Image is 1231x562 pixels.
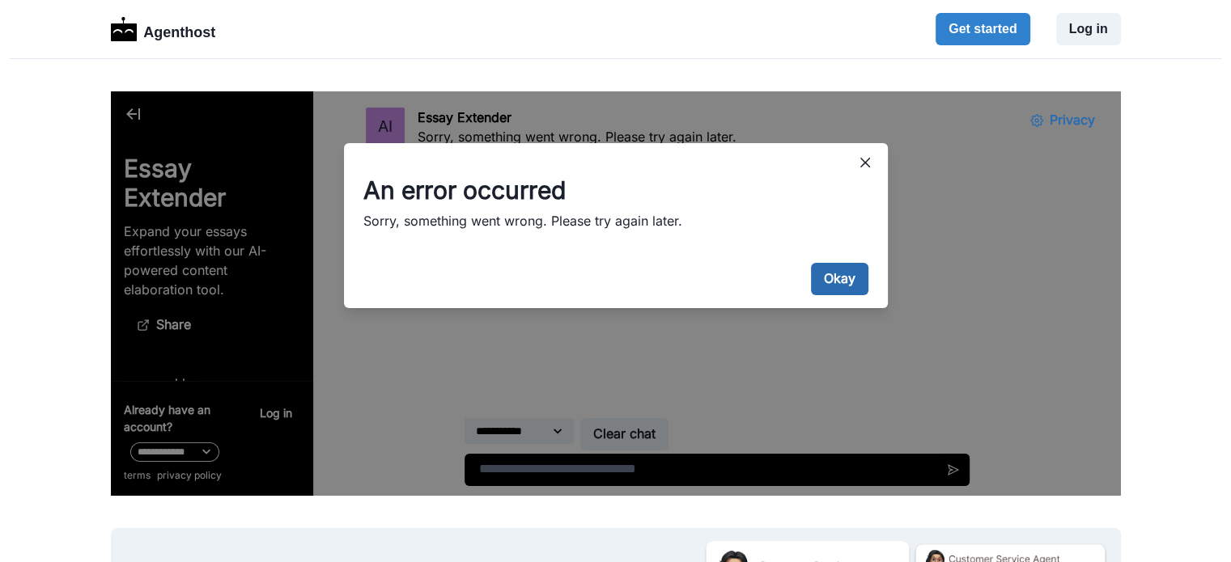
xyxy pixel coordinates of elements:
[111,17,138,41] img: Logo
[111,15,216,44] a: LogoAgenthost
[253,120,758,139] p: Sorry, something went wrong. Please try again later.
[111,91,1121,496] iframe: To enrich screen reader interactions, please activate Accessibility in Grammarly extension settings
[700,171,758,204] button: Okay
[936,13,1029,45] button: Get started
[1056,13,1121,45] button: Log in
[143,15,215,44] p: Agenthost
